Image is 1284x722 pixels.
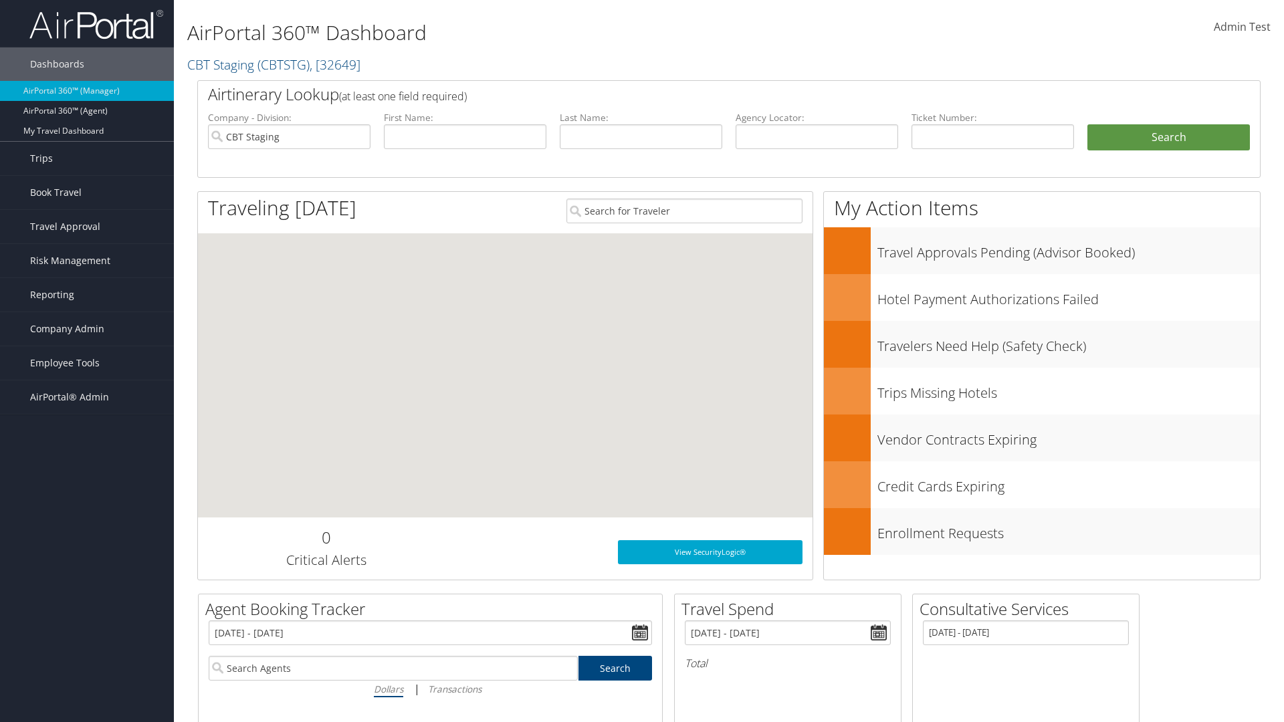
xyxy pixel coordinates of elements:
[310,55,360,74] span: , [ 32649 ]
[824,461,1260,508] a: Credit Cards Expiring
[208,194,356,222] h1: Traveling [DATE]
[208,526,444,549] h2: 0
[209,656,578,681] input: Search Agents
[30,346,100,380] span: Employee Tools
[30,47,84,81] span: Dashboards
[30,312,104,346] span: Company Admin
[920,598,1139,620] h2: Consultative Services
[208,83,1162,106] h2: Airtinerary Lookup
[30,176,82,209] span: Book Travel
[578,656,653,681] a: Search
[877,517,1260,543] h3: Enrollment Requests
[187,55,360,74] a: CBT Staging
[208,551,444,570] h3: Critical Alerts
[1087,124,1250,151] button: Search
[877,377,1260,402] h3: Trips Missing Hotels
[824,414,1260,461] a: Vendor Contracts Expiring
[1214,7,1271,48] a: Admin Test
[566,199,802,223] input: Search for Traveler
[912,111,1074,124] label: Ticket Number:
[1214,19,1271,34] span: Admin Test
[877,471,1260,496] h3: Credit Cards Expiring
[877,283,1260,309] h3: Hotel Payment Authorizations Failed
[187,19,909,47] h1: AirPortal 360™ Dashboard
[824,194,1260,222] h1: My Action Items
[824,508,1260,555] a: Enrollment Requests
[428,683,481,695] i: Transactions
[877,424,1260,449] h3: Vendor Contracts Expiring
[209,681,652,697] div: |
[29,9,163,40] img: airportal-logo.png
[560,111,722,124] label: Last Name:
[877,237,1260,262] h3: Travel Approvals Pending (Advisor Booked)
[824,274,1260,321] a: Hotel Payment Authorizations Failed
[384,111,546,124] label: First Name:
[30,380,109,414] span: AirPortal® Admin
[685,656,891,671] h6: Total
[208,111,370,124] label: Company - Division:
[30,244,110,277] span: Risk Management
[339,89,467,104] span: (at least one field required)
[30,210,100,243] span: Travel Approval
[877,330,1260,356] h3: Travelers Need Help (Safety Check)
[681,598,901,620] h2: Travel Spend
[30,142,53,175] span: Trips
[824,227,1260,274] a: Travel Approvals Pending (Advisor Booked)
[618,540,802,564] a: View SecurityLogic®
[205,598,662,620] h2: Agent Booking Tracker
[257,55,310,74] span: ( CBTSTG )
[374,683,403,695] i: Dollars
[824,368,1260,414] a: Trips Missing Hotels
[736,111,898,124] label: Agency Locator:
[30,278,74,312] span: Reporting
[824,321,1260,368] a: Travelers Need Help (Safety Check)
